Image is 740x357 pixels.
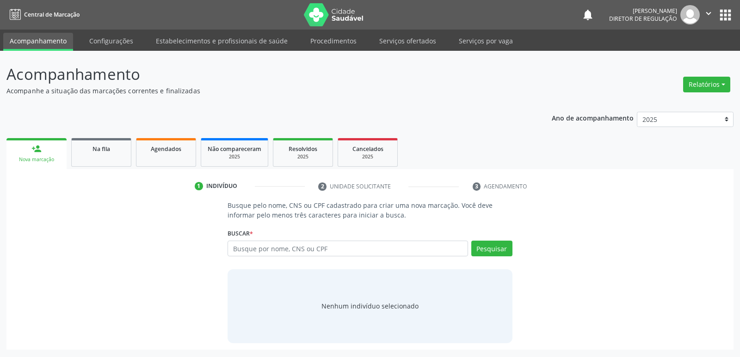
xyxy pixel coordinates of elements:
[6,63,515,86] p: Acompanhamento
[24,11,80,18] span: Central de Marcação
[92,145,110,153] span: Na fila
[452,33,519,49] a: Serviços por vaga
[552,112,634,123] p: Ano de acompanhamento
[13,156,60,163] div: Nova marcação
[3,33,73,51] a: Acompanhamento
[304,33,363,49] a: Procedimentos
[83,33,140,49] a: Configurações
[228,241,468,256] input: Busque por nome, CNS ou CPF
[280,153,326,160] div: 2025
[680,5,700,24] img: img
[373,33,443,49] a: Serviços ofertados
[321,301,419,311] div: Nenhum indivíduo selecionado
[581,8,594,21] button: notifications
[31,144,42,154] div: person_add
[683,77,730,92] button: Relatórios
[352,145,383,153] span: Cancelados
[6,86,515,96] p: Acompanhe a situação das marcações correntes e finalizadas
[289,145,317,153] span: Resolvidos
[6,7,80,22] a: Central de Marcação
[208,145,261,153] span: Não compareceram
[208,153,261,160] div: 2025
[609,7,677,15] div: [PERSON_NAME]
[609,15,677,23] span: Diretor de regulação
[149,33,294,49] a: Estabelecimentos e profissionais de saúde
[471,241,512,256] button: Pesquisar
[717,7,734,23] button: apps
[228,200,512,220] p: Busque pelo nome, CNS ou CPF cadastrado para criar uma nova marcação. Você deve informar pelo men...
[703,8,714,18] i: 
[345,153,391,160] div: 2025
[206,182,237,190] div: Indivíduo
[228,226,253,241] label: Buscar
[151,145,181,153] span: Agendados
[195,182,203,190] div: 1
[700,5,717,24] button: 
